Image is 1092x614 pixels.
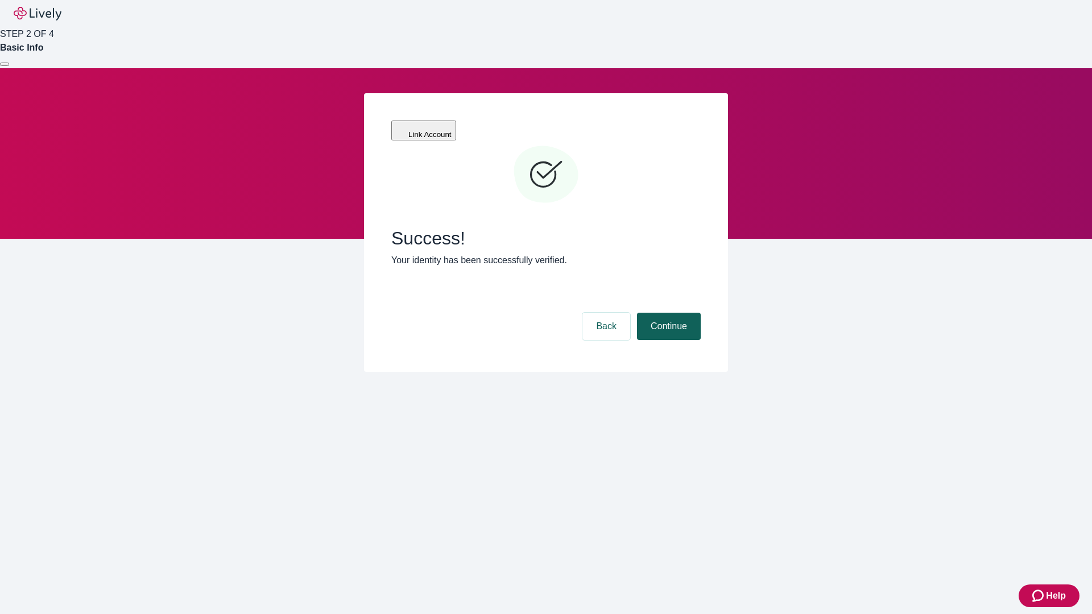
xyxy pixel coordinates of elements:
button: Back [582,313,630,340]
p: Your identity has been successfully verified. [391,254,701,267]
svg: Checkmark icon [512,141,580,209]
button: Zendesk support iconHelp [1019,584,1079,607]
svg: Zendesk support icon [1032,589,1046,603]
button: Link Account [391,121,456,140]
button: Continue [637,313,701,340]
span: Success! [391,227,701,249]
img: Lively [14,7,61,20]
span: Help [1046,589,1066,603]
